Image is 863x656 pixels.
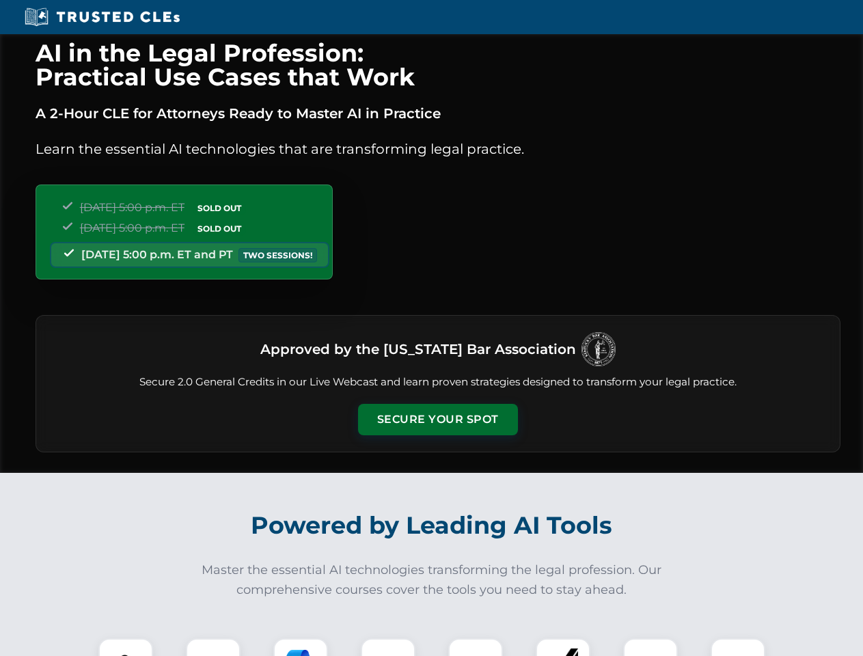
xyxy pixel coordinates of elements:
[80,221,184,234] span: [DATE] 5:00 p.m. ET
[581,332,616,366] img: Logo
[193,201,246,215] span: SOLD OUT
[53,502,810,549] h2: Powered by Leading AI Tools
[193,560,671,600] p: Master the essential AI technologies transforming the legal profession. Our comprehensive courses...
[53,374,823,390] p: Secure 2.0 General Credits in our Live Webcast and learn proven strategies designed to transform ...
[358,404,518,435] button: Secure Your Spot
[36,138,840,160] p: Learn the essential AI technologies that are transforming legal practice.
[80,201,184,214] span: [DATE] 5:00 p.m. ET
[36,41,840,89] h1: AI in the Legal Profession: Practical Use Cases that Work
[36,102,840,124] p: A 2-Hour CLE for Attorneys Ready to Master AI in Practice
[20,7,184,27] img: Trusted CLEs
[260,337,576,361] h3: Approved by the [US_STATE] Bar Association
[193,221,246,236] span: SOLD OUT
